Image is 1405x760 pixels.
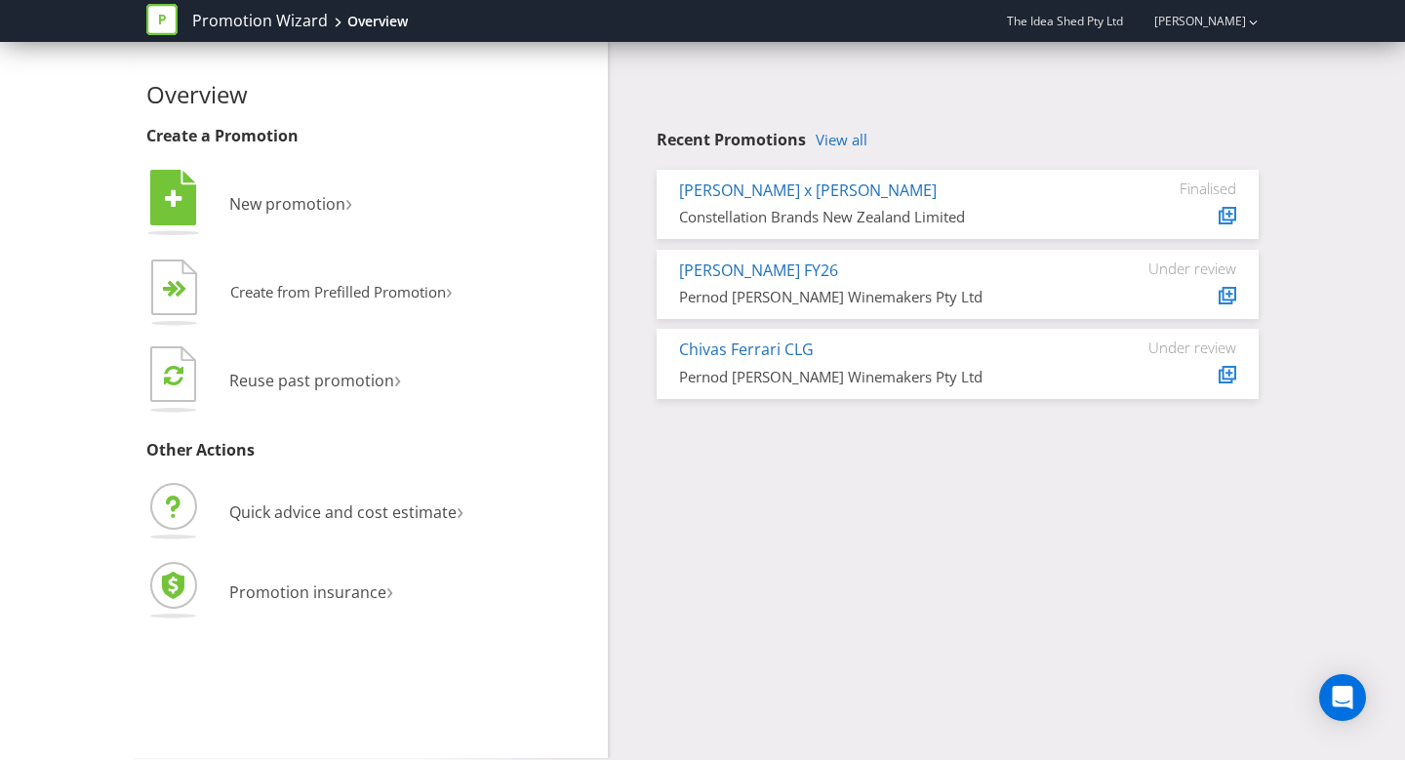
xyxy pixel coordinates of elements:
tspan:  [165,188,182,210]
a: View all [816,132,867,148]
span: › [394,362,401,394]
div: Pernod [PERSON_NAME] Winemakers Pty Ltd [679,367,1090,387]
a: Quick advice and cost estimate› [146,501,463,523]
a: Promotion insurance› [146,581,393,603]
span: Reuse past promotion [229,370,394,391]
span: Recent Promotions [657,129,806,150]
span: New promotion [229,193,345,215]
h3: Create a Promotion [146,128,593,145]
a: Chivas Ferrari CLG [679,339,814,360]
h3: Other Actions [146,442,593,460]
a: Promotion Wizard [192,10,328,32]
div: Constellation Brands New Zealand Limited [679,207,1090,227]
div: Open Intercom Messenger [1319,674,1366,721]
span: Create from Prefilled Promotion [230,282,446,301]
span: › [386,574,393,606]
span: › [446,275,453,305]
button: Create from Prefilled Promotion› [146,255,454,333]
a: [PERSON_NAME] [1135,13,1246,29]
span: Quick advice and cost estimate [229,501,457,523]
span: The Idea Shed Pty Ltd [1007,13,1123,29]
div: Finalised [1119,180,1236,197]
div: Overview [347,12,408,31]
div: Pernod [PERSON_NAME] Winemakers Pty Ltd [679,287,1090,307]
tspan:  [175,280,187,299]
div: Under review [1119,260,1236,277]
tspan:  [164,364,183,386]
h2: Overview [146,82,593,107]
a: [PERSON_NAME] x [PERSON_NAME] [679,180,937,201]
span: Promotion insurance [229,581,386,603]
a: [PERSON_NAME] FY26 [679,260,838,281]
span: › [345,185,352,218]
div: Under review [1119,339,1236,356]
span: › [457,494,463,526]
